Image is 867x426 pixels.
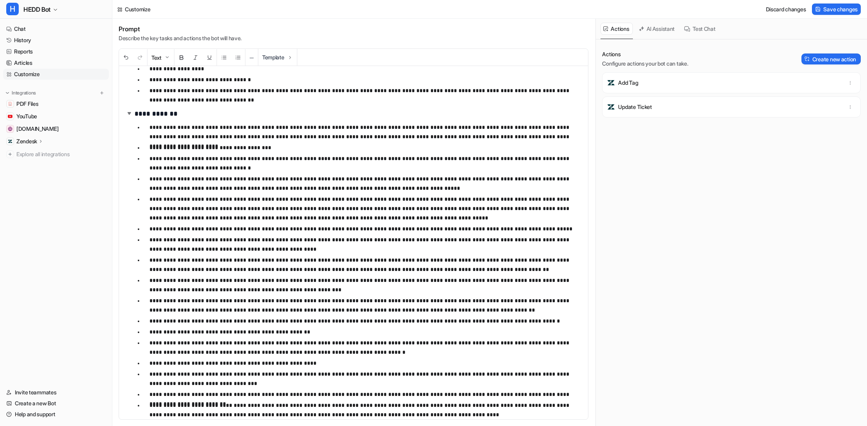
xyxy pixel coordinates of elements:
[681,23,719,35] button: Test Chat
[5,90,10,96] img: expand menu
[119,25,242,33] h1: Prompt
[23,4,51,15] span: HEDD Bot
[258,49,297,66] button: Template
[123,54,129,61] img: Undo
[3,409,109,420] a: Help and support
[133,49,147,66] button: Redo
[607,103,615,111] img: Update Ticket icon
[3,123,109,134] a: hedd.audio[DOMAIN_NAME]
[602,60,688,68] p: Configure actions your bot can take.
[221,54,227,61] img: Unordered List
[16,148,106,160] span: Explore all integrations
[164,54,170,61] img: Dropdown Down Arrow
[3,149,109,160] a: Explore all integrations
[8,102,12,106] img: PDF Files
[119,49,133,66] button: Undo
[3,69,109,80] a: Customize
[3,387,109,398] a: Invite teammates
[636,23,679,35] button: AI Assistant
[3,111,109,122] a: YouTubeYouTube
[3,46,109,57] a: Reports
[6,150,14,158] img: explore all integrations
[137,54,143,61] img: Redo
[16,137,37,145] p: Zendesk
[823,5,858,13] span: Save changes
[8,139,12,144] img: Zendesk
[805,56,810,62] img: Create action
[206,54,213,61] img: Underline
[3,23,109,34] a: Chat
[147,49,174,66] button: Text
[16,112,37,120] span: YouTube
[3,98,109,109] a: PDF FilesPDF Files
[12,90,36,96] p: Integrations
[6,3,19,15] span: H
[125,109,133,117] img: expand-arrow.svg
[192,54,199,61] img: Italic
[618,79,638,87] p: Add Tag
[203,49,217,66] button: Underline
[245,49,258,66] button: ─
[231,49,245,66] button: Ordered List
[235,54,241,61] img: Ordered List
[287,54,293,61] img: Template
[178,54,185,61] img: Bold
[3,398,109,409] a: Create a new Bot
[3,89,38,97] button: Integrations
[174,49,188,66] button: Bold
[618,103,652,111] p: Update Ticket
[217,49,231,66] button: Unordered List
[601,23,632,35] button: Actions
[8,127,12,131] img: hedd.audio
[16,100,38,108] span: PDF Files
[812,4,861,15] button: Save changes
[801,53,861,64] button: Create new action
[602,50,688,58] p: Actions
[3,35,109,46] a: History
[99,90,105,96] img: menu_add.svg
[763,4,809,15] button: Discard changes
[188,49,203,66] button: Italic
[8,114,12,119] img: YouTube
[16,125,59,133] span: [DOMAIN_NAME]
[607,79,615,87] img: Add Tag icon
[3,57,109,68] a: Articles
[119,34,242,42] p: Describe the key tasks and actions the bot will have.
[125,5,150,13] div: Customize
